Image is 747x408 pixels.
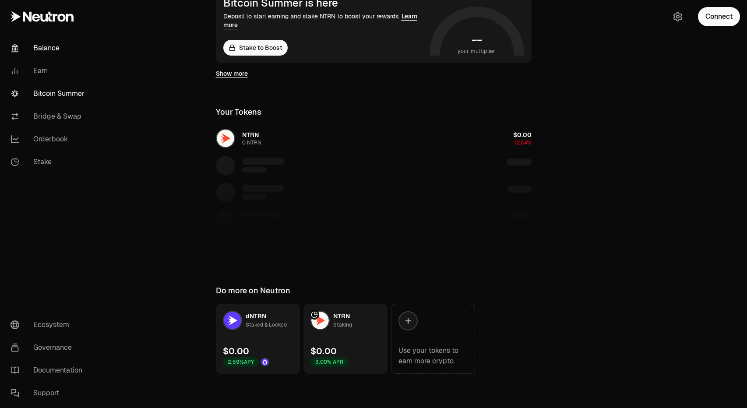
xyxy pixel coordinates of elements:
a: Governance [4,336,95,359]
div: Staking [333,320,352,329]
a: Ecosystem [4,313,95,336]
a: NTRN LogoNTRNStaking$0.003.00% APR [303,304,388,374]
div: Do more on Neutron [216,285,290,297]
div: $0.00 [223,345,249,357]
img: dNTRN Logo [224,312,241,329]
div: $0.00 [310,345,337,357]
h1: -- [472,33,482,47]
a: Use your tokens to earn more crypto. [391,304,475,374]
span: your multiplier [458,47,496,56]
a: Show more [216,69,248,78]
a: Bitcoin Summer [4,82,95,105]
a: Stake [4,151,95,173]
div: Use your tokens to earn more crypto. [398,345,468,366]
span: NTRN [333,312,350,320]
span: dNTRN [246,312,266,320]
a: dNTRN LogodNTRNStaked & Locked$0.002.59%APYDrop [216,304,300,374]
div: Your Tokens [216,106,261,118]
a: Bridge & Swap [4,105,95,128]
a: Support [4,382,95,404]
button: Connect [698,7,740,26]
div: 3.00% APR [310,357,348,367]
a: Stake to Boost [223,40,288,56]
a: Balance [4,37,95,60]
a: Orderbook [4,128,95,151]
a: Earn [4,60,95,82]
a: Documentation [4,359,95,382]
div: Staked & Locked [246,320,287,329]
img: Drop [261,359,268,366]
img: NTRN Logo [311,312,329,329]
div: Deposit to start earning and stake NTRN to boost your rewards. [223,12,426,29]
div: 2.59% APY [223,357,259,367]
